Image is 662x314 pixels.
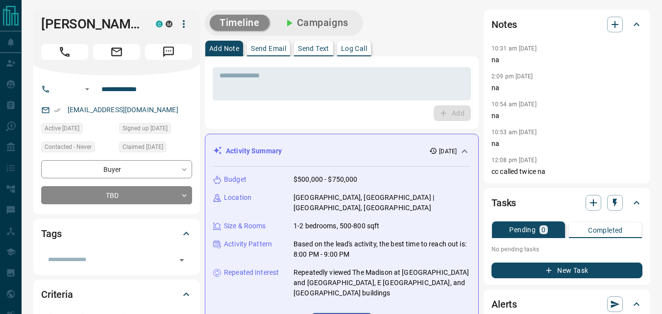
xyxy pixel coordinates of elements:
[341,45,367,52] p: Log Call
[491,73,533,80] p: 2:09 pm [DATE]
[41,226,61,242] h2: Tags
[491,157,537,164] p: 12:08 pm [DATE]
[491,129,537,136] p: 10:53 am [DATE]
[588,227,623,234] p: Completed
[41,160,192,178] div: Buyer
[145,44,192,60] span: Message
[68,106,178,114] a: [EMAIL_ADDRESS][DOMAIN_NAME]
[491,45,537,52] p: 10:31 am [DATE]
[41,123,114,137] div: Thu Oct 09 2025
[156,21,163,27] div: condos.ca
[226,146,282,156] p: Activity Summary
[213,142,470,160] div: Activity Summary[DATE]
[224,267,279,278] p: Repeated Interest
[224,239,272,249] p: Activity Pattern
[491,101,537,108] p: 10:54 am [DATE]
[491,83,642,93] p: na
[166,21,172,27] div: mrloft.ca
[491,191,642,215] div: Tasks
[491,296,517,312] h2: Alerts
[224,174,246,185] p: Budget
[491,55,642,65] p: na
[224,193,251,203] p: Location
[81,83,93,95] button: Open
[509,226,536,233] p: Pending
[491,13,642,36] div: Notes
[491,242,642,257] p: No pending tasks
[491,195,516,211] h2: Tasks
[439,147,457,156] p: [DATE]
[491,139,642,149] p: na
[294,239,470,260] p: Based on the lead's activity, the best time to reach out is: 8:00 PM - 9:00 PM
[491,17,517,32] h2: Notes
[175,253,189,267] button: Open
[491,263,642,278] button: New Task
[41,44,88,60] span: Call
[273,15,358,31] button: Campaigns
[298,45,329,52] p: Send Text
[123,123,168,133] span: Signed up [DATE]
[54,107,61,114] svg: Email Verified
[251,45,286,52] p: Send Email
[41,287,73,302] h2: Criteria
[294,267,470,298] p: Repeatedly viewed The Madison at [GEOGRAPHIC_DATA] and [GEOGRAPHIC_DATA], E [GEOGRAPHIC_DATA], an...
[41,222,192,245] div: Tags
[119,123,192,137] div: Thu Sep 10 2015
[41,186,192,204] div: TBD
[41,283,192,306] div: Criteria
[45,123,79,133] span: Active [DATE]
[294,221,379,231] p: 1-2 bedrooms, 500-800 sqft
[541,226,545,233] p: 0
[294,193,470,213] p: [GEOGRAPHIC_DATA], [GEOGRAPHIC_DATA] | [GEOGRAPHIC_DATA], [GEOGRAPHIC_DATA]
[45,142,92,152] span: Contacted - Never
[491,111,642,121] p: na
[224,221,266,231] p: Size & Rooms
[491,167,642,177] p: cc called twice na
[93,44,140,60] span: Email
[294,174,358,185] p: $500,000 - $750,000
[123,142,163,152] span: Claimed [DATE]
[209,45,239,52] p: Add Note
[210,15,270,31] button: Timeline
[41,16,141,32] h1: [PERSON_NAME]
[119,142,192,155] div: Tue Oct 07 2025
